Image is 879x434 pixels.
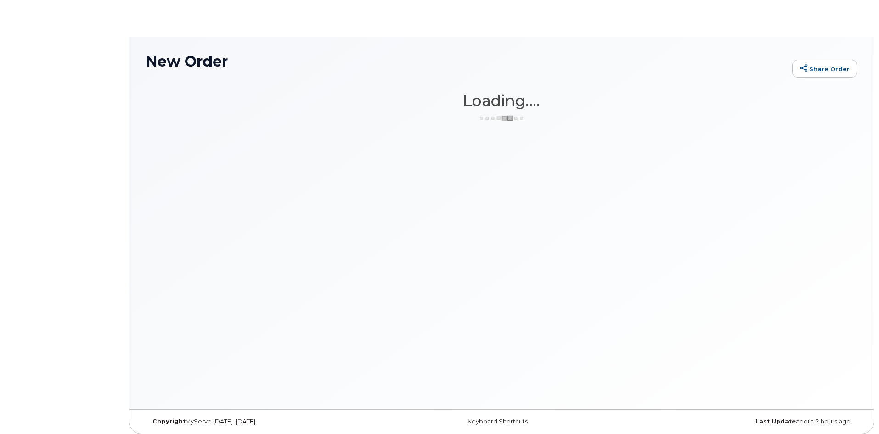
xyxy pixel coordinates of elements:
[792,60,857,78] a: Share Order
[146,92,857,109] h1: Loading....
[146,418,383,425] div: MyServe [DATE]–[DATE]
[620,418,857,425] div: about 2 hours ago
[468,418,528,425] a: Keyboard Shortcuts
[755,418,796,425] strong: Last Update
[146,53,788,69] h1: New Order
[479,115,524,122] img: ajax-loader-3a6953c30dc77f0bf724df975f13086db4f4c1262e45940f03d1251963f1bf2e.gif
[152,418,186,425] strong: Copyright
